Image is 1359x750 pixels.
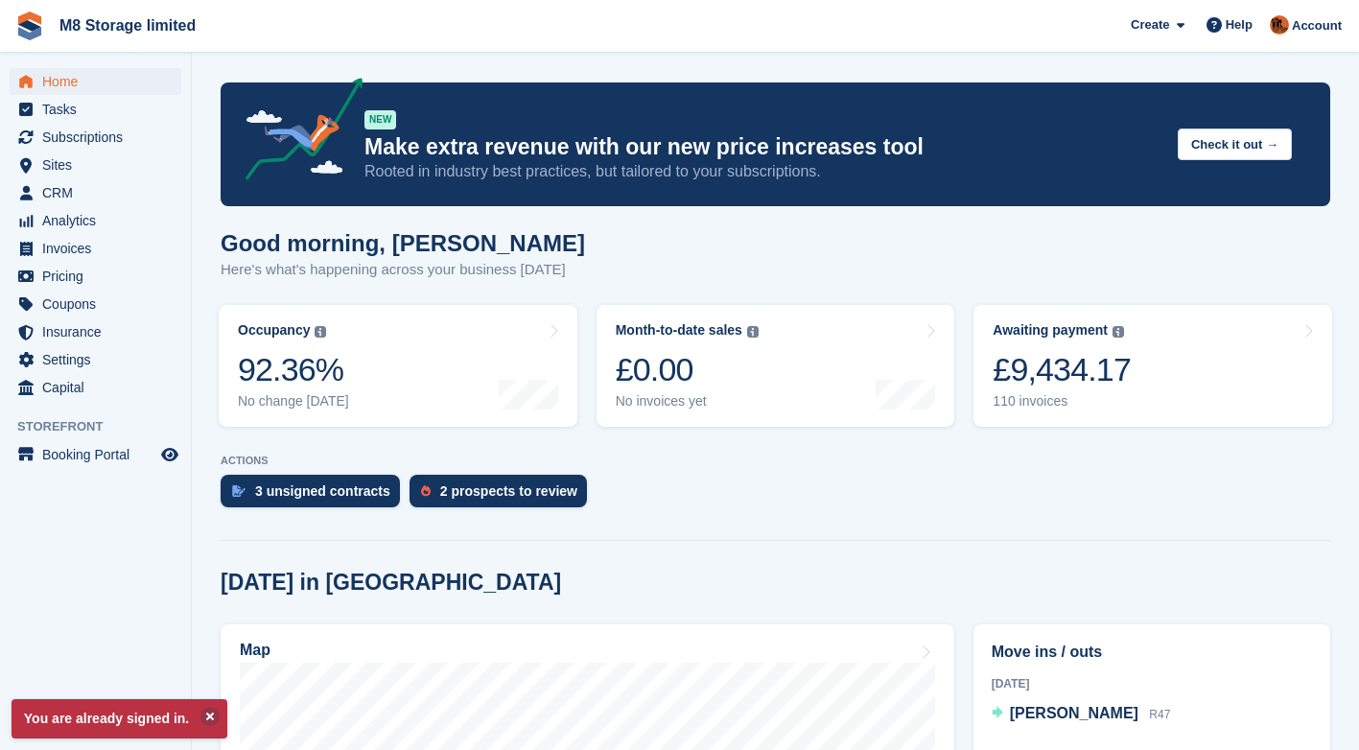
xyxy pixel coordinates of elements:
a: menu [10,179,181,206]
div: No change [DATE] [238,393,349,410]
img: stora-icon-8386f47178a22dfd0bd8f6a31ec36ba5ce8667c1dd55bd0f319d3a0aa187defe.svg [15,12,44,40]
span: Booking Portal [42,441,157,468]
a: menu [10,235,181,262]
a: menu [10,263,181,290]
span: Coupons [42,291,157,317]
div: No invoices yet [616,393,759,410]
a: menu [10,291,181,317]
h2: [DATE] in [GEOGRAPHIC_DATA] [221,570,561,596]
a: menu [10,318,181,345]
img: prospect-51fa495bee0391a8d652442698ab0144808aea92771e9ea1ae160a38d050c398.svg [421,485,431,497]
h2: Move ins / outs [992,641,1312,664]
div: Awaiting payment [993,322,1108,339]
div: £0.00 [616,350,759,389]
a: menu [10,374,181,401]
span: Analytics [42,207,157,234]
div: 3 unsigned contracts [255,483,390,499]
span: Help [1226,15,1253,35]
img: Andy McLafferty [1270,15,1289,35]
span: Insurance [42,318,157,345]
a: menu [10,207,181,234]
p: Here's what's happening across your business [DATE] [221,259,585,281]
span: Subscriptions [42,124,157,151]
div: Month-to-date sales [616,322,742,339]
div: 92.36% [238,350,349,389]
span: Invoices [42,235,157,262]
img: contract_signature_icon-13c848040528278c33f63329250d36e43548de30e8caae1d1a13099fd9432cc5.svg [232,485,246,497]
a: Occupancy 92.36% No change [DATE] [219,305,577,427]
a: 2 prospects to review [410,475,597,517]
div: 2 prospects to review [440,483,577,499]
img: icon-info-grey-7440780725fd019a000dd9b08b2336e03edf1995a4989e88bcd33f0948082b44.svg [747,326,759,338]
a: 3 unsigned contracts [221,475,410,517]
span: Home [42,68,157,95]
a: Month-to-date sales £0.00 No invoices yet [597,305,955,427]
span: Account [1292,16,1342,35]
p: You are already signed in. [12,699,227,738]
p: Make extra revenue with our new price increases tool [364,133,1162,161]
span: Tasks [42,96,157,123]
span: Create [1131,15,1169,35]
span: Capital [42,374,157,401]
a: menu [10,68,181,95]
div: [DATE] [992,675,1312,692]
div: 110 invoices [993,393,1131,410]
span: R47 [1149,708,1170,721]
button: Check it out → [1178,129,1292,160]
a: Awaiting payment £9,434.17 110 invoices [973,305,1332,427]
p: Rooted in industry best practices, but tailored to your subscriptions. [364,161,1162,182]
div: Occupancy [238,322,310,339]
img: icon-info-grey-7440780725fd019a000dd9b08b2336e03edf1995a4989e88bcd33f0948082b44.svg [1113,326,1124,338]
a: menu [10,124,181,151]
a: M8 Storage limited [52,10,203,41]
a: menu [10,346,181,373]
a: Preview store [158,443,181,466]
div: £9,434.17 [993,350,1131,389]
span: Sites [42,152,157,178]
span: Settings [42,346,157,373]
h2: Map [240,642,270,659]
span: [PERSON_NAME] [1010,705,1138,721]
p: ACTIONS [221,455,1330,467]
img: price-adjustments-announcement-icon-8257ccfd72463d97f412b2fc003d46551f7dbcb40ab6d574587a9cd5c0d94... [229,78,363,187]
span: CRM [42,179,157,206]
a: menu [10,96,181,123]
span: Storefront [17,417,191,436]
span: Pricing [42,263,157,290]
a: menu [10,441,181,468]
div: NEW [364,110,396,129]
a: [PERSON_NAME] R47 [992,702,1171,727]
a: menu [10,152,181,178]
h1: Good morning, [PERSON_NAME] [221,230,585,256]
img: icon-info-grey-7440780725fd019a000dd9b08b2336e03edf1995a4989e88bcd33f0948082b44.svg [315,326,326,338]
